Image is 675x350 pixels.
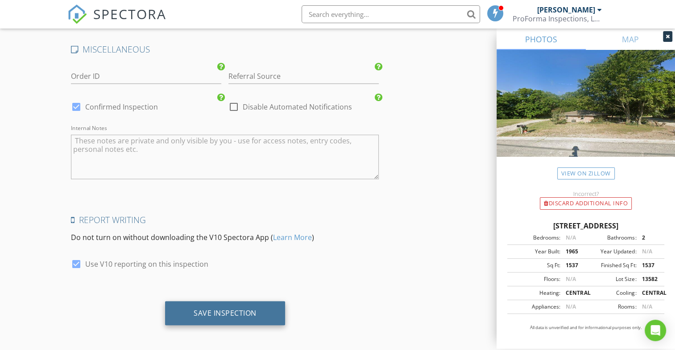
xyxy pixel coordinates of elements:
div: Sq Ft: [510,261,560,269]
h4: Report Writing [71,214,379,225]
div: Cooling: [586,289,636,297]
div: Rooms: [586,303,636,311]
input: Referral Source [228,69,379,84]
a: SPECTORA [67,12,166,31]
span: N/A [566,234,576,241]
a: Learn More [273,232,312,242]
div: Finished Sq Ft: [586,261,636,269]
div: 1965 [560,248,586,256]
div: Open Intercom Messenger [645,320,666,341]
label: Use V10 reporting on this inspection [85,259,208,268]
div: Year Updated: [586,248,636,256]
div: [PERSON_NAME] [537,5,595,14]
div: Bathrooms: [586,234,636,242]
a: PHOTOS [497,28,586,50]
div: CENTRAL [636,289,662,297]
p: Do not turn on without downloading the V10 Spectora App ( ) [71,232,379,242]
div: 13582 [636,275,662,283]
div: Year Built: [510,248,560,256]
label: Confirmed Inspection [85,102,158,111]
div: ProForma Inspections, LLC [513,14,602,23]
div: Floors: [510,275,560,283]
div: Save Inspection [194,308,257,317]
img: streetview [497,50,675,178]
a: MAP [586,28,675,50]
p: All data is unverified and for informational purposes only. [507,325,664,331]
a: View on Zillow [557,167,615,179]
h4: MISCELLANEOUS [71,44,379,55]
input: Search everything... [302,5,480,23]
div: Discard Additional info [540,197,632,210]
textarea: Internal Notes [71,134,379,179]
div: Incorrect? [497,190,675,197]
div: 1537 [560,261,586,269]
div: Heating: [510,289,560,297]
div: CENTRAL [560,289,586,297]
div: 1537 [636,261,662,269]
span: SPECTORA [93,4,166,23]
div: Bedrooms: [510,234,560,242]
span: N/A [566,275,576,283]
span: N/A [642,248,652,255]
label: Disable Automated Notifications [243,102,352,111]
img: The Best Home Inspection Software - Spectora [67,4,87,24]
div: Lot Size: [586,275,636,283]
div: 2 [636,234,662,242]
div: [STREET_ADDRESS] [507,220,664,231]
span: N/A [642,303,652,310]
span: N/A [566,303,576,310]
div: Appliances: [510,303,560,311]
